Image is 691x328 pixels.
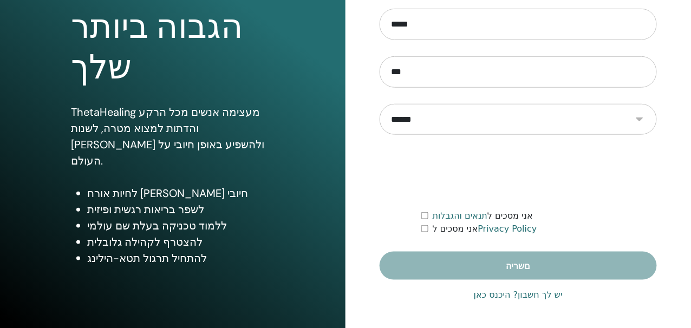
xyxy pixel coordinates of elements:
p: ThetaHealing מעצימה אנשים מכל הרקע והדתות למצוא מטרה, לשנות [PERSON_NAME] ולהשפיע באופן חיובי על ... [71,104,274,169]
li: ללמוד טכניקה בעלת שם עולמי [87,218,274,234]
iframe: reCAPTCHA [436,151,601,193]
li: להצטרף לקהילה גלובלית [87,234,274,250]
label: אני מסכים ל [433,209,533,222]
a: Privacy Policy [478,224,537,234]
li: לחיות אורח [PERSON_NAME] חיובי [87,185,274,201]
li: להתחיל תרגול תטא-הילינג [87,250,274,266]
a: תנאים והגבלות [433,211,488,221]
li: לשפר בריאות רגשית ופיזית [87,201,274,218]
a: יש לך חשבון? היכנס כאן [474,288,563,301]
label: אני מסכים ל [433,222,537,235]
